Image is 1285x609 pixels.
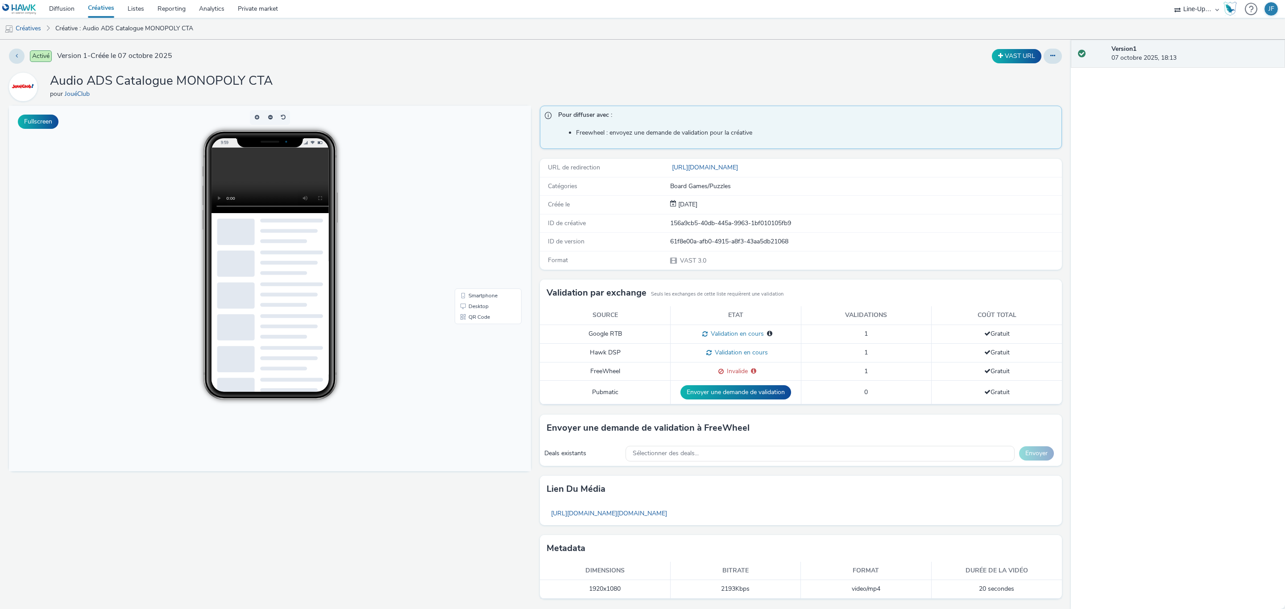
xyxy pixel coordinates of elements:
[2,4,37,15] img: undefined Logo
[712,348,768,357] span: Validation en cours
[548,219,586,227] span: ID de créative
[460,209,481,214] span: QR Code
[548,237,584,246] span: ID de version
[547,482,605,496] h3: Lien du média
[671,580,801,598] td: 2193 Kbps
[548,182,577,190] span: Catégories
[708,329,764,338] span: Validation en cours
[671,306,801,325] th: Etat
[540,562,671,580] th: Dimensions
[448,195,511,206] li: Desktop
[576,128,1057,137] li: Freewheel : envoyez une demande de validation pour la créative
[864,329,868,338] span: 1
[548,256,568,264] span: Format
[992,49,1041,63] button: VAST URL
[932,580,1062,598] td: 20 secondes
[651,291,783,298] small: Seuls les exchanges de cette liste requièrent une validation
[51,18,198,39] a: Créative : Audio ADS Catalogue MONOPOLY CTA
[1268,2,1274,16] div: JF
[540,343,671,362] td: Hawk DSP
[448,206,511,217] li: QR Code
[460,198,480,203] span: Desktop
[548,200,570,209] span: Créée le
[670,182,1061,191] div: Board Games/Puzzles
[50,73,273,90] h1: Audio ADS Catalogue MONOPOLY CTA
[984,329,1010,338] span: Gratuit
[547,542,585,555] h3: Metadata
[670,237,1061,246] div: 61f8e00a-afb0-4915-a8f3-43aa5db21068
[984,388,1010,396] span: Gratuit
[864,388,868,396] span: 0
[864,348,868,357] span: 1
[540,580,671,598] td: 1920x1080
[547,505,672,522] a: [URL][DOMAIN_NAME][DOMAIN_NAME]
[18,115,58,129] button: Fullscreen
[9,82,41,91] a: JouéClub
[1111,45,1136,53] strong: Version 1
[932,306,1062,325] th: Coût total
[864,367,868,375] span: 1
[547,421,750,435] h3: Envoyer une demande de validation à FreeWheel
[801,306,932,325] th: Validations
[544,449,621,458] div: Deals existants
[801,562,932,580] th: Format
[984,367,1010,375] span: Gratuit
[540,381,671,404] td: Pubmatic
[633,450,699,457] span: Sélectionner des deals...
[57,51,172,61] span: Version 1 - Créée le 07 octobre 2025
[547,286,647,300] h3: Validation par exchange
[676,200,697,209] span: [DATE]
[990,49,1044,63] div: Dupliquer la créative en un VAST URL
[670,219,1061,228] div: 156a9cb5-40db-445a-9963-1bf010105fb9
[540,325,671,343] td: Google RTB
[460,187,489,193] span: Smartphone
[1019,446,1054,461] button: Envoyer
[540,362,671,381] td: FreeWheel
[50,90,65,98] span: pour
[679,256,706,265] span: VAST 3.0
[548,163,600,172] span: URL de redirection
[932,562,1062,580] th: Durée de la vidéo
[984,348,1010,357] span: Gratuit
[801,580,932,598] td: video/mp4
[558,111,1053,122] span: Pour diffuser avec :
[724,367,748,375] span: Invalide
[680,385,791,399] button: Envoyer une demande de validation
[10,74,36,100] img: JouéClub
[212,34,220,39] span: 9:59
[1223,2,1237,16] img: Hawk Academy
[30,50,52,62] span: Activé
[676,200,697,209] div: Création 07 octobre 2025, 18:13
[65,90,93,98] a: JouéClub
[1223,2,1240,16] a: Hawk Academy
[1111,45,1278,63] div: 07 octobre 2025, 18:13
[540,306,671,325] th: Source
[671,562,801,580] th: Bitrate
[4,25,13,33] img: mobile
[448,185,511,195] li: Smartphone
[670,163,742,172] a: [URL][DOMAIN_NAME]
